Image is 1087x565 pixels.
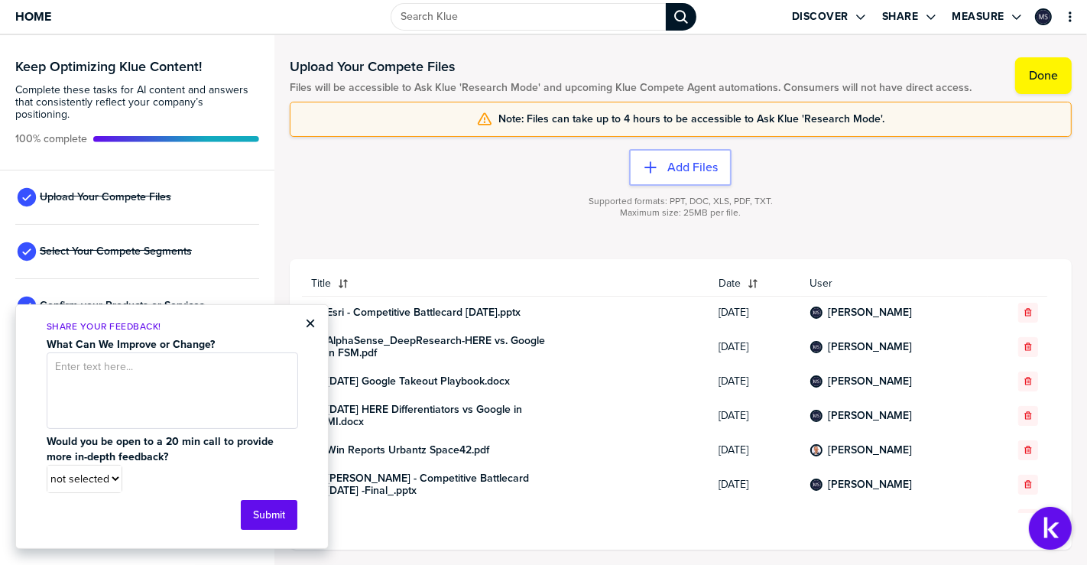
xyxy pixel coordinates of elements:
label: Discover [792,10,849,24]
a: [PERSON_NAME] - Competitive Battlecard [DATE] -Final_.pptx [326,472,556,497]
span: Maximum size: 25MB per file. [620,207,741,219]
button: Open Support Center [1029,507,1072,550]
div: Marta Sobieraj [810,375,823,388]
span: Select Your Compete Segments [40,245,192,258]
span: Complete these tasks for AI content and answers that consistently reflect your company’s position... [15,84,259,121]
a: Win Reports Urbantz Space42.pdf [326,444,489,456]
button: Submit [241,500,297,530]
span: [DATE] [719,513,791,525]
a: Edit Profile [1033,7,1053,27]
span: Home [15,10,51,23]
span: Active [15,133,87,145]
a: Google Content Benchmarking [DATE].pptx [326,513,533,525]
span: [DATE] [719,307,791,319]
img: 5d4db0085ffa0daa00f06a3fc5abb92c-sml.png [812,377,821,386]
div: Search Klue [666,3,696,31]
a: [PERSON_NAME] [829,410,913,422]
img: 5d4db0085ffa0daa00f06a3fc5abb92c-sml.png [812,411,821,421]
p: Share Your Feedback! [47,320,297,333]
span: Files will be accessible to Ask Klue 'Research Mode' and upcoming Klue Compete Agent automations.... [290,82,972,94]
input: Search Klue [391,3,666,31]
span: Upload Your Compete Files [40,191,171,203]
a: [PERSON_NAME] [829,513,913,525]
span: [DATE] [719,341,791,353]
span: User [810,278,979,290]
strong: Would you be open to a 20 min call to provide more in-depth feedback? [47,433,277,465]
div: Marta Sobieraj [810,513,823,525]
h3: Keep Optimizing Klue Content! [15,60,259,73]
span: [DATE] [719,410,791,422]
a: Esri - Competitive Battlecard [DATE].pptx [326,307,521,319]
div: Marta Sobieraj [810,307,823,319]
strong: What Can We Improve or Change? [47,336,215,352]
a: AlphaSense_DeepResearch-HERE vs. Google in FSM.pdf [326,335,556,359]
label: Add Files [667,160,718,175]
div: Marta Sobieraj [810,410,823,422]
div: Marta Sobieraj [1035,8,1052,25]
a: [PERSON_NAME] [829,444,913,456]
div: Marta Sobieraj [810,341,823,353]
span: [DATE] [719,444,791,456]
span: [DATE] [719,479,791,491]
span: Supported formats: PPT, DOC, XLS, PDF, TXT. [589,196,773,207]
label: Share [882,10,919,24]
img: 5d4db0085ffa0daa00f06a3fc5abb92c-sml.png [812,343,821,352]
span: Date [719,278,741,290]
button: Close [305,314,316,333]
a: [DATE] HERE Differentiators vs Google in MI.docx [326,404,556,428]
a: [PERSON_NAME] [829,375,913,388]
span: Note: Files can take up to 4 hours to be accessible to Ask Klue 'Research Mode'. [498,113,884,125]
a: [PERSON_NAME] [829,307,913,319]
img: 5d4db0085ffa0daa00f06a3fc5abb92c-sml.png [1037,10,1050,24]
a: [DATE] Google Takeout Playbook.docx [326,375,510,388]
span: Title [311,278,331,290]
a: [PERSON_NAME] [829,479,913,491]
img: 5d4db0085ffa0daa00f06a3fc5abb92c-sml.png [812,480,821,489]
h1: Upload Your Compete Files [290,57,972,76]
div: Shad Stalians [810,444,823,456]
span: [DATE] [719,375,791,388]
div: Marta Sobieraj [810,479,823,491]
label: Measure [952,10,1005,24]
img: 0c93e418d5a9281a5e11b0f96c2129aa-sml.png [812,446,821,455]
a: [PERSON_NAME] [829,341,913,353]
label: Done [1029,68,1058,83]
img: 5d4db0085ffa0daa00f06a3fc5abb92c-sml.png [812,308,821,317]
span: Confirm your Products or Services [40,300,205,312]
